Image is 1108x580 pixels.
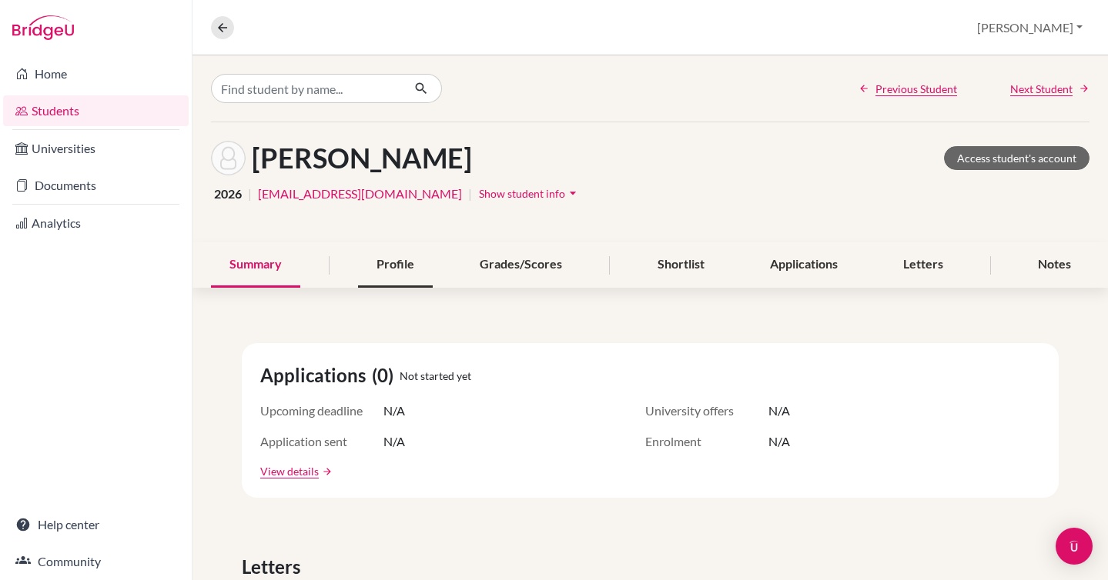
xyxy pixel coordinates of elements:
[3,546,189,577] a: Community
[260,432,383,451] span: Application sent
[565,185,581,201] i: arrow_drop_down
[645,402,768,420] span: University offers
[211,74,402,103] input: Find student by name...
[358,242,433,288] div: Profile
[260,362,372,389] span: Applications
[875,81,957,97] span: Previous Student
[12,15,74,40] img: Bridge-U
[1056,528,1093,565] div: Open Intercom Messenger
[768,432,790,451] span: N/A
[211,141,246,175] img: Daniil Bilik's avatar
[3,133,189,164] a: Universities
[751,242,856,288] div: Applications
[970,13,1090,42] button: [PERSON_NAME]
[944,146,1090,170] a: Access student's account
[260,402,383,420] span: Upcoming deadline
[3,509,189,540] a: Help center
[859,81,957,97] a: Previous Student
[1019,242,1090,288] div: Notes
[468,185,472,203] span: |
[479,187,565,200] span: Show student info
[400,368,471,384] span: Not started yet
[258,185,462,203] a: [EMAIL_ADDRESS][DOMAIN_NAME]
[461,242,581,288] div: Grades/Scores
[383,402,405,420] span: N/A
[639,242,723,288] div: Shortlist
[768,402,790,420] span: N/A
[211,242,300,288] div: Summary
[3,58,189,89] a: Home
[252,142,472,175] h1: [PERSON_NAME]
[1010,81,1090,97] a: Next Student
[3,170,189,201] a: Documents
[248,185,252,203] span: |
[372,362,400,389] span: (0)
[214,185,242,203] span: 2026
[478,182,581,205] button: Show student infoarrow_drop_down
[383,432,405,451] span: N/A
[260,463,319,479] a: View details
[645,432,768,451] span: Enrolment
[3,95,189,126] a: Students
[885,242,962,288] div: Letters
[319,466,333,477] a: arrow_forward
[1010,81,1073,97] span: Next Student
[3,208,189,238] a: Analytics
